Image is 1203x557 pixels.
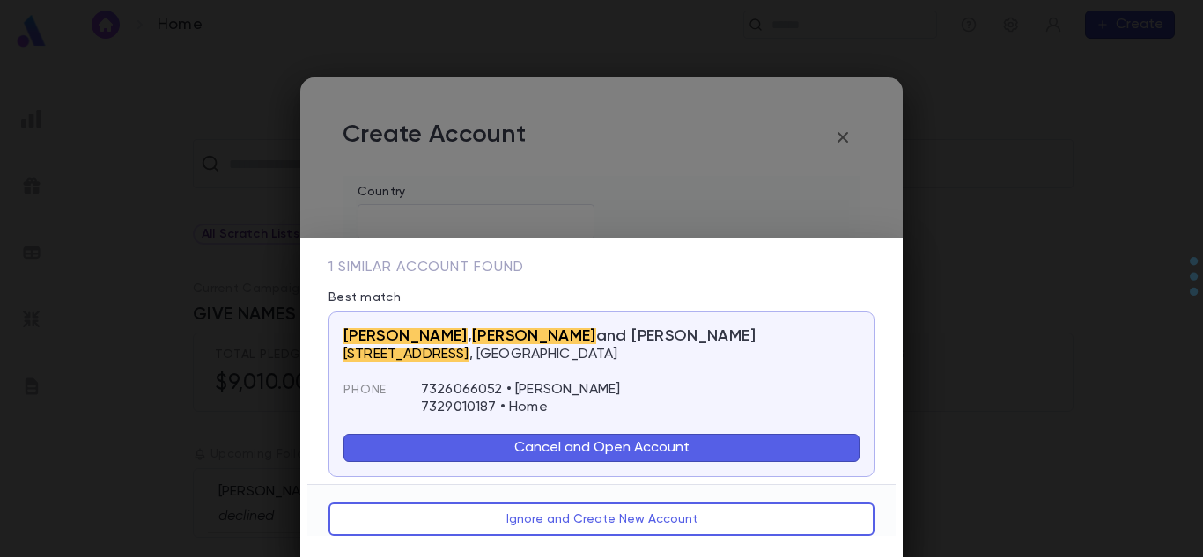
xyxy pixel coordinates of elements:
p: 7326066052 • [PERSON_NAME] [421,381,620,399]
button: Cancel and Open Account [343,434,860,462]
button: Ignore and Create New Account [328,502,875,536]
p: , [GEOGRAPHIC_DATA] [343,346,860,363]
span: Phone [343,383,407,397]
mark: [PERSON_NAME] [472,328,596,344]
span: 1 similar account found [328,260,524,275]
p: Best match [328,290,875,311]
mark: [STREET_ADDRESS] [343,348,469,362]
span: , and [PERSON_NAME] [343,326,756,346]
p: 7329010187 • Home [421,399,548,416]
mark: [PERSON_NAME] [343,328,468,344]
